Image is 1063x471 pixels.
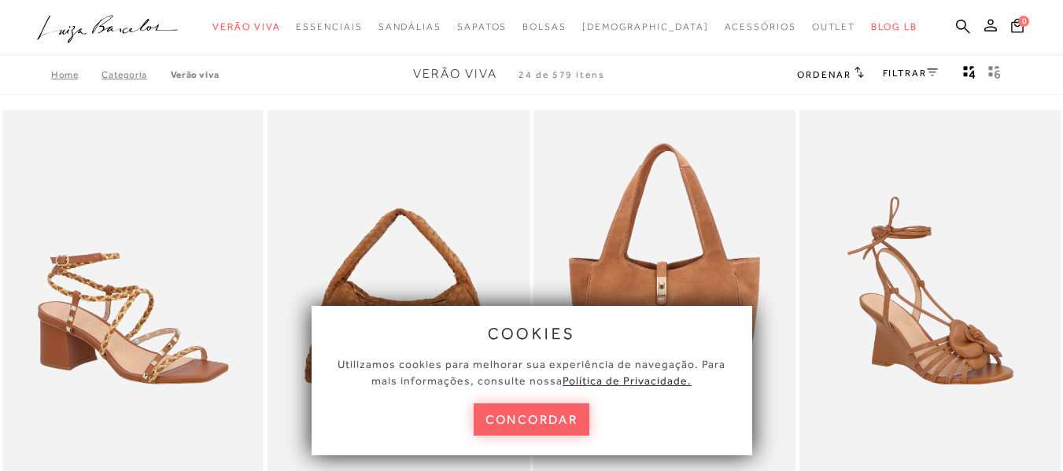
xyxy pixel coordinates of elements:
[883,68,938,79] a: FILTRAR
[488,325,576,342] span: cookies
[958,64,980,85] button: Mostrar 4 produtos por linha
[296,13,362,42] a: noSubCategoriesText
[296,21,362,32] span: Essenciais
[519,69,605,80] span: 24 de 579 itens
[212,21,280,32] span: Verão Viva
[1018,16,1029,27] span: 0
[1006,17,1028,39] button: 0
[812,13,856,42] a: noSubCategoriesText
[812,21,856,32] span: Outlet
[474,403,590,436] button: concordar
[171,69,220,80] a: Verão Viva
[725,21,796,32] span: Acessórios
[984,64,1006,85] button: gridText6Desc
[378,21,441,32] span: Sandálias
[797,69,851,80] span: Ordenar
[871,13,917,42] a: BLOG LB
[582,13,709,42] a: noSubCategoriesText
[725,13,796,42] a: noSubCategoriesText
[522,13,567,42] a: noSubCategoriesText
[457,21,507,32] span: Sapatos
[563,374,692,387] a: Política de Privacidade.
[51,69,102,80] a: Home
[871,21,917,32] span: BLOG LB
[338,358,725,387] span: Utilizamos cookies para melhorar sua experiência de navegação. Para mais informações, consulte nossa
[582,21,709,32] span: [DEMOGRAPHIC_DATA]
[102,69,170,80] a: Categoria
[212,13,280,42] a: noSubCategoriesText
[413,67,497,81] span: Verão Viva
[522,21,567,32] span: Bolsas
[457,13,507,42] a: noSubCategoriesText
[378,13,441,42] a: noSubCategoriesText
